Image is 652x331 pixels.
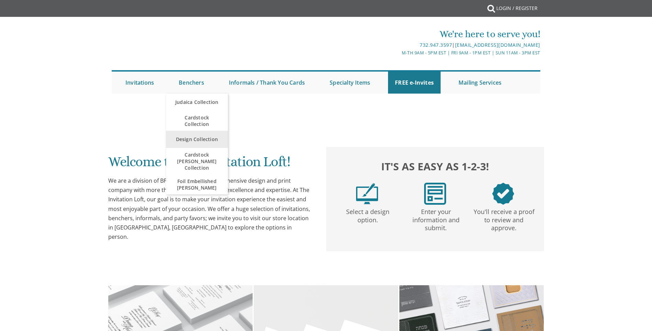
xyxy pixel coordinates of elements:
[108,154,312,174] h1: Welcome to The Invitation Loft!
[255,27,540,41] div: We're here to serve you!
[166,94,228,111] a: Judaica Collection
[356,183,378,205] img: step1.png
[420,42,452,48] a: 732.947.3597
[492,183,514,205] img: step3.png
[172,72,211,94] a: Benchers
[333,159,537,174] h2: It's as easy as 1-2-3!
[403,205,468,232] p: Enter your information and submit.
[108,176,312,242] div: We are a division of BP Print Group, a comprehensive design and print company with more than 30 y...
[166,148,228,174] a: Cardstock [PERSON_NAME] Collection
[323,72,377,94] a: Specialty Items
[166,174,228,194] a: Foil Embellished [PERSON_NAME]
[455,42,540,48] a: [EMAIL_ADDRESS][DOMAIN_NAME]
[335,205,400,224] p: Select a design option.
[452,72,508,94] a: Mailing Services
[255,49,540,56] div: M-Th 9am - 5pm EST | Fri 9am - 1pm EST | Sun 11am - 3pm EST
[173,174,221,194] span: Foil Embellished [PERSON_NAME]
[471,205,537,232] p: You'll receive a proof to review and approve.
[173,111,221,131] span: Cardstock Collection
[388,72,441,94] a: FREE e-Invites
[424,183,446,205] img: step2.png
[119,72,161,94] a: Invitations
[255,41,540,49] div: |
[173,148,221,174] span: Cardstock [PERSON_NAME] Collection
[166,111,228,131] a: Cardstock Collection
[222,72,312,94] a: Informals / Thank You Cards
[166,131,228,148] a: Design Collection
